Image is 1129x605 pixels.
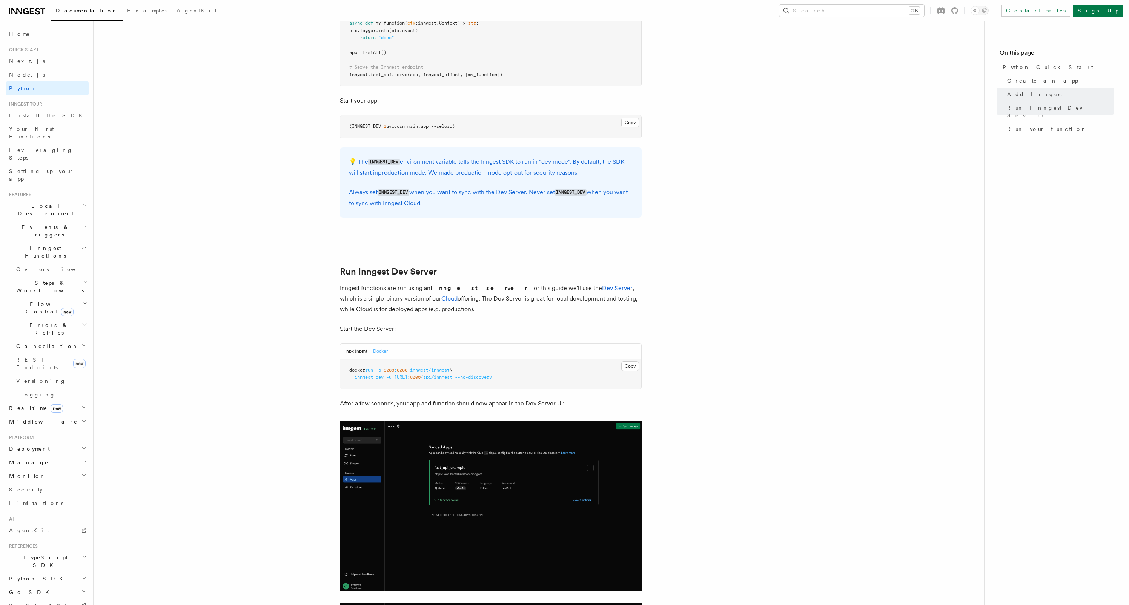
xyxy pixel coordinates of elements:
span: Leveraging Steps [9,147,73,161]
button: Steps & Workflows [13,276,89,297]
code: INNGEST_DEV [378,189,409,196]
span: Your first Functions [9,126,54,140]
code: INNGEST_DEV [368,159,400,165]
span: Logging [16,392,55,398]
span: inngest/inngest [410,367,450,373]
span: Examples [127,8,167,14]
a: Add Inngest [1004,88,1114,101]
button: Toggle dark mode [971,6,989,15]
span: Documentation [56,8,118,14]
span: def [365,20,373,26]
p: Always set when you want to sync with the Dev Server. Never set when you want to sync with Innges... [349,187,633,209]
a: Run Inngest Dev Server [1004,101,1114,122]
span: : [476,20,479,26]
span: serve [394,72,407,77]
a: Sign Up [1073,5,1123,17]
span: ctx [407,20,415,26]
span: # Serve the Inngest endpoint [349,64,423,70]
button: Inngest Functions [6,241,89,263]
span: -> [460,20,465,26]
span: : [415,20,418,26]
span: ctx [349,28,357,33]
span: str [468,20,476,26]
a: Next.js [6,54,89,68]
span: Go SDK [6,588,54,596]
span: Home [9,30,30,38]
span: Inngest Functions [6,244,81,260]
button: Middleware [6,415,89,428]
button: TypeScript SDK [6,551,89,572]
span: TypeScript SDK [6,554,81,569]
span: . [357,28,360,33]
span: Create an app [1007,77,1078,84]
span: my_function [376,20,405,26]
span: = [381,124,384,129]
span: Manage [6,459,49,466]
span: "done" [378,35,394,40]
a: Limitations [6,496,89,510]
span: Security [9,487,43,493]
span: Flow Control [13,300,83,315]
span: async [349,20,363,26]
button: Cancellation [13,339,89,353]
span: fast_api [370,72,392,77]
a: Python [6,81,89,95]
button: Deployment [6,442,89,456]
button: Local Development [6,199,89,220]
p: Inngest functions are run using an . For this guide we'll use the , which is a single-binary vers... [340,283,642,315]
span: Steps & Workflows [13,279,84,294]
button: Events & Triggers [6,220,89,241]
span: Realtime [6,404,63,412]
a: Documentation [51,2,123,21]
a: Overview [13,263,89,276]
span: logger [360,28,376,33]
span: uvicorn main:app --reload) [386,124,455,129]
button: Go SDK [6,585,89,599]
span: inngest [418,20,436,26]
a: Home [6,27,89,41]
span: new [61,308,74,316]
span: -p [376,367,381,373]
span: Middleware [6,418,78,425]
span: Overview [16,266,94,272]
p: 💡 The environment variable tells the Inngest SDK to run in "dev mode". By default, the SDK will s... [349,157,633,178]
span: Errors & Retries [13,321,82,336]
a: Security [6,483,89,496]
span: Features [6,192,31,198]
div: Inngest Functions [6,263,89,401]
span: Limitations [9,500,63,506]
span: Install the SDK [9,112,87,118]
span: Quick start [6,47,39,53]
span: run [365,367,373,373]
span: Run Inngest Dev Server [1007,104,1114,119]
button: Copy [621,118,639,127]
span: FastAPI [363,50,381,55]
span: : [394,367,397,373]
span: Next.js [9,58,45,64]
a: Run Inngest Dev Server [340,266,437,277]
span: [URL]: [394,375,410,380]
span: () [381,50,386,55]
span: . [376,28,378,33]
span: AI [6,516,14,522]
span: new [51,404,63,413]
span: Node.js [9,72,45,78]
span: (ctx.event) [389,28,418,33]
span: return [360,35,376,40]
span: . [392,72,394,77]
img: quick-start-app.png [340,421,642,591]
span: inngest [355,375,373,380]
span: Platform [6,435,34,441]
a: Run your function [1004,122,1114,136]
span: Context) [439,20,460,26]
span: --no-discovery [455,375,492,380]
a: Dev Server [602,284,633,292]
a: Create an app [1004,74,1114,88]
span: app [349,50,357,55]
button: Search...⌘K [779,5,924,17]
button: Docker [373,344,388,359]
span: Inngest tour [6,101,42,107]
a: Setting up your app [6,164,89,186]
span: new [73,359,86,368]
a: Node.js [6,68,89,81]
